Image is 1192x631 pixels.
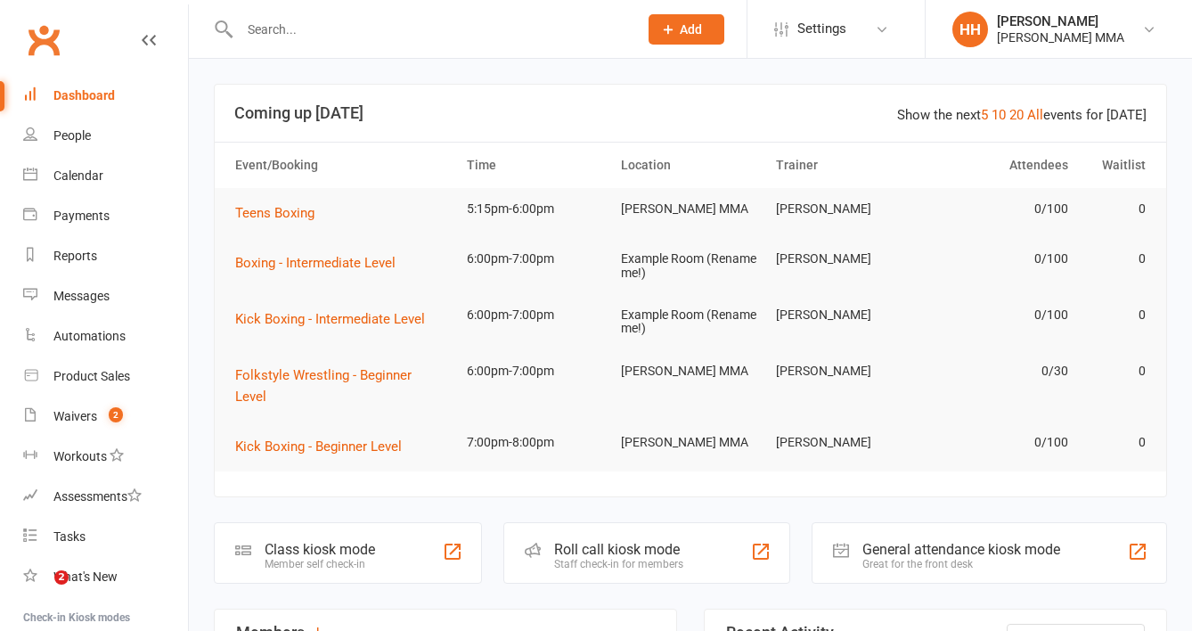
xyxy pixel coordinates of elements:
[922,143,1076,188] th: Attendees
[53,570,118,584] div: What's New
[235,308,437,330] button: Kick Boxing - Intermediate Level
[23,236,188,276] a: Reports
[981,107,988,123] a: 5
[53,529,86,544] div: Tasks
[53,88,115,102] div: Dashboard
[234,17,625,42] input: Search...
[23,477,188,517] a: Assessments
[53,409,97,423] div: Waivers
[1076,188,1154,230] td: 0
[23,316,188,356] a: Automations
[1009,107,1024,123] a: 20
[997,13,1124,29] div: [PERSON_NAME]
[23,196,188,236] a: Payments
[680,22,702,37] span: Add
[235,205,314,221] span: Teens Boxing
[992,107,1006,123] a: 10
[53,249,97,263] div: Reports
[227,143,459,188] th: Event/Booking
[109,407,123,422] span: 2
[459,422,613,463] td: 7:00pm-8:00pm
[1027,107,1043,123] a: All
[21,18,66,62] a: Clubworx
[23,437,188,477] a: Workouts
[53,369,130,383] div: Product Sales
[53,449,107,463] div: Workouts
[922,350,1076,392] td: 0/30
[53,168,103,183] div: Calendar
[53,128,91,143] div: People
[1076,294,1154,336] td: 0
[265,558,375,570] div: Member self check-in
[234,104,1147,122] h3: Coming up [DATE]
[459,188,613,230] td: 5:15pm-6:00pm
[235,255,396,271] span: Boxing - Intermediate Level
[554,558,683,570] div: Staff check-in for members
[613,238,767,294] td: Example Room (Rename me!)
[23,356,188,397] a: Product Sales
[235,436,414,457] button: Kick Boxing - Beginner Level
[23,276,188,316] a: Messages
[18,570,61,613] iframe: Intercom live chat
[53,289,110,303] div: Messages
[265,541,375,558] div: Class kiosk mode
[922,422,1076,463] td: 0/100
[613,422,767,463] td: [PERSON_NAME] MMA
[235,252,408,274] button: Boxing - Intermediate Level
[797,9,846,49] span: Settings
[53,329,126,343] div: Automations
[768,143,922,188] th: Trainer
[768,294,922,336] td: [PERSON_NAME]
[613,143,767,188] th: Location
[922,188,1076,230] td: 0/100
[23,517,188,557] a: Tasks
[23,76,188,116] a: Dashboard
[1076,238,1154,280] td: 0
[997,29,1124,45] div: [PERSON_NAME] MMA
[23,156,188,196] a: Calendar
[613,350,767,392] td: [PERSON_NAME] MMA
[554,541,683,558] div: Roll call kiosk mode
[459,238,613,280] td: 6:00pm-7:00pm
[862,541,1060,558] div: General attendance kiosk mode
[459,350,613,392] td: 6:00pm-7:00pm
[613,294,767,350] td: Example Room (Rename me!)
[1076,422,1154,463] td: 0
[897,104,1147,126] div: Show the next events for [DATE]
[922,238,1076,280] td: 0/100
[922,294,1076,336] td: 0/100
[235,367,412,405] span: Folkstyle Wrestling - Beginner Level
[768,188,922,230] td: [PERSON_NAME]
[53,489,142,504] div: Assessments
[23,116,188,156] a: People
[459,294,613,336] td: 6:00pm-7:00pm
[1076,350,1154,392] td: 0
[768,350,922,392] td: [PERSON_NAME]
[613,188,767,230] td: [PERSON_NAME] MMA
[768,238,922,280] td: [PERSON_NAME]
[23,557,188,597] a: What's New
[1076,143,1154,188] th: Waitlist
[235,438,402,455] span: Kick Boxing - Beginner Level
[235,311,425,327] span: Kick Boxing - Intermediate Level
[54,570,69,585] span: 2
[235,365,451,407] button: Folkstyle Wrestling - Beginner Level
[235,202,327,224] button: Teens Boxing
[768,422,922,463] td: [PERSON_NAME]
[23,397,188,437] a: Waivers 2
[53,209,110,223] div: Payments
[952,12,988,47] div: HH
[649,14,724,45] button: Add
[862,558,1060,570] div: Great for the front desk
[459,143,613,188] th: Time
